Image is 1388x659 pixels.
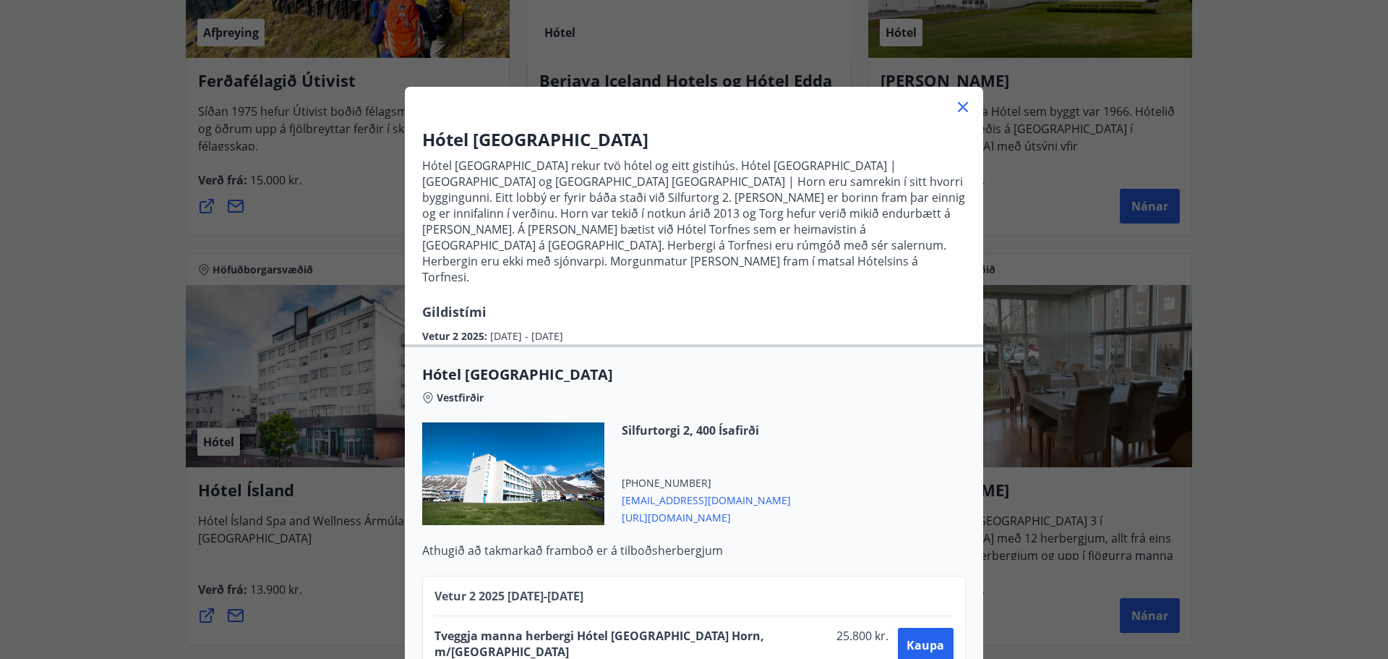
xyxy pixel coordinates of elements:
[490,329,563,343] span: [DATE] - [DATE]
[422,127,966,152] h3: Hótel [GEOGRAPHIC_DATA]
[622,476,791,490] span: [PHONE_NUMBER]
[422,303,487,320] span: Gildistími
[422,158,966,285] p: Hótel [GEOGRAPHIC_DATA] rekur tvö hótel og eitt gistihús. Hótel [GEOGRAPHIC_DATA] | [GEOGRAPHIC_D...
[622,490,791,508] span: [EMAIL_ADDRESS][DOMAIN_NAME]
[422,329,490,343] span: Vetur 2 2025 :
[422,365,966,385] span: Hótel [GEOGRAPHIC_DATA]
[622,508,791,525] span: [URL][DOMAIN_NAME]
[434,588,583,604] span: Vetur 2 2025 [DATE] - [DATE]
[622,422,791,438] span: Silfurtorgi 2, 400 Ísafirði
[437,391,484,405] span: Vestfirðir
[422,543,966,558] p: Athugið að takmarkað framboð er á tilboðsherbergjum
[907,637,944,653] span: Kaupa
